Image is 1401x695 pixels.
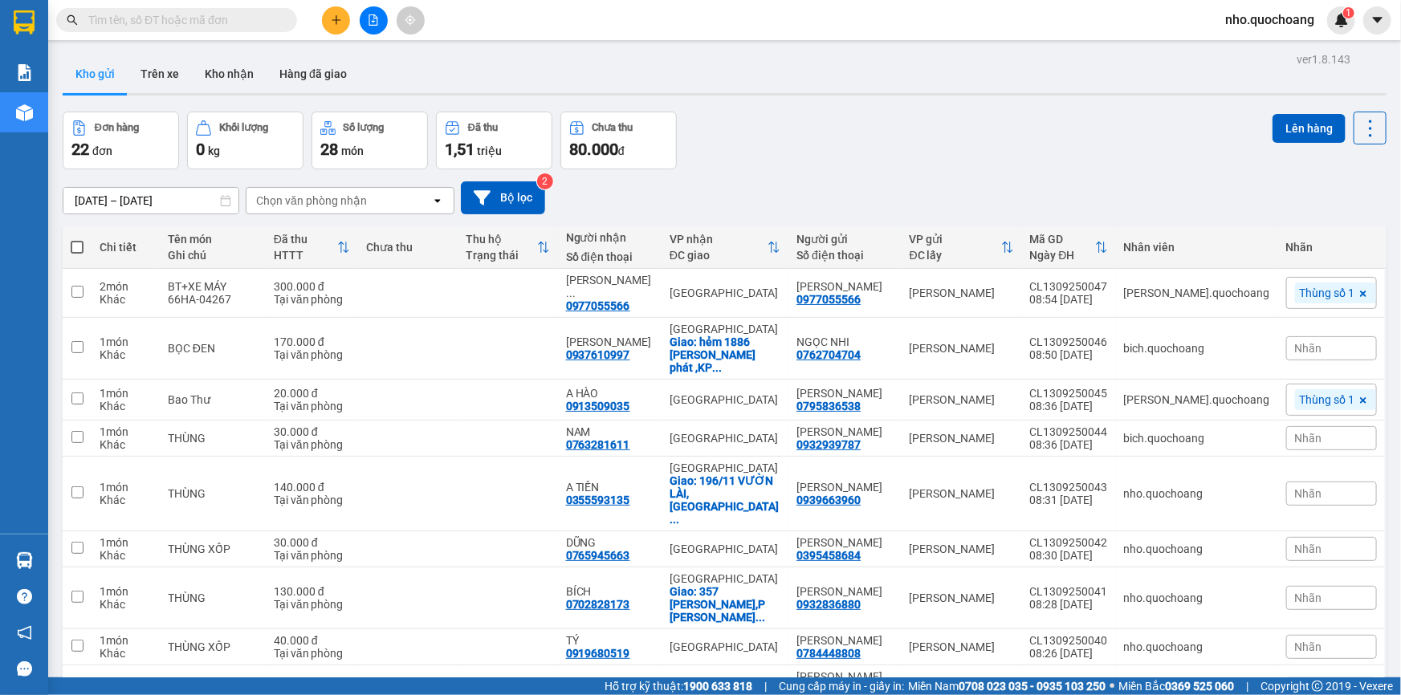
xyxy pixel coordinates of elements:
[618,144,625,157] span: đ
[168,640,258,653] div: THÙNG XỐP
[755,611,765,624] span: ...
[267,55,360,93] button: Hàng đã giao
[274,387,350,400] div: 20.000 đ
[274,598,350,611] div: Tại văn phòng
[796,549,861,562] div: 0395458684
[1295,487,1322,500] span: Nhãn
[468,122,498,133] div: Đã thu
[63,188,238,213] input: Select a date range.
[274,233,337,246] div: Đã thu
[670,393,780,406] div: [GEOGRAPHIC_DATA]
[477,144,502,157] span: triệu
[1030,494,1108,506] div: 08:31 [DATE]
[566,335,654,348] div: NGỌC HOA
[445,140,474,159] span: 1,51
[1300,392,1355,407] span: Thùng số 1
[1030,348,1108,361] div: 08:50 [DATE]
[796,293,861,306] div: 0977055566
[670,249,768,262] div: ĐC giao
[100,598,152,611] div: Khác
[1124,393,1270,406] div: tim.quochoang
[168,342,258,355] div: BỌC ĐEN
[100,677,152,689] div: 1 món
[1124,287,1270,299] div: tim.quochoang
[796,233,893,246] div: Người gửi
[168,280,258,293] div: BT+XE MÁY
[368,14,379,26] span: file-add
[100,585,152,598] div: 1 món
[1273,114,1346,143] button: Lên hàng
[566,598,630,611] div: 0702828173
[16,104,33,121] img: warehouse-icon
[1030,585,1108,598] div: CL1309250041
[910,640,1014,653] div: [PERSON_NAME]
[1124,487,1270,500] div: nho.quochoang
[1300,286,1355,300] span: Thùng số 1
[274,425,350,438] div: 30.000 đ
[100,387,152,400] div: 1 món
[910,591,1014,604] div: [PERSON_NAME]
[566,549,630,562] div: 0765945663
[670,335,780,374] div: Giao: hẻm 1886 Huỳnh tấn phát ,KP 11,thị trấn nhà bè
[168,591,258,604] div: THÙNG
[796,494,861,506] div: 0939663960
[466,249,536,262] div: Trạng thái
[168,432,258,445] div: THÙNG
[566,647,630,660] div: 0919680519
[662,226,788,269] th: Toggle SortBy
[63,55,128,93] button: Kho gửi
[63,112,179,169] button: Đơn hàng22đơn
[17,589,32,604] span: question-circle
[466,233,536,246] div: Thu hộ
[187,112,303,169] button: Khối lượng0kg
[910,342,1014,355] div: [PERSON_NAME]
[670,543,780,555] div: [GEOGRAPHIC_DATA]
[168,487,258,500] div: THÙNG
[670,461,780,474] div: [GEOGRAPHIC_DATA]
[569,140,618,159] span: 80.000
[1246,677,1248,695] span: |
[256,193,367,209] div: Chọn văn phòng nhận
[1212,10,1327,30] span: nho.quochoang
[796,387,893,400] div: HỒ THANH HÙNG ANH
[71,140,89,159] span: 22
[341,144,364,157] span: món
[16,64,33,81] img: solution-icon
[168,233,258,246] div: Tên món
[566,425,654,438] div: NAM
[1030,280,1108,293] div: CL1309250047
[274,280,350,293] div: 300.000 đ
[100,494,152,506] div: Khác
[796,634,893,647] div: HUỲNH VĂN THÀNH
[566,677,654,689] div: KHANH
[168,249,258,262] div: Ghi chú
[67,14,78,26] span: search
[1286,241,1377,254] div: Nhãn
[100,280,152,293] div: 2 món
[100,634,152,647] div: 1 món
[16,552,33,569] img: warehouse-icon
[168,293,258,306] div: 66HA-04267
[320,140,338,159] span: 28
[274,647,350,660] div: Tại văn phòng
[670,474,780,526] div: Giao: 196/11 VƯỜN LÀI,P TÂN THÀNH,TÂN PHÚ
[1030,481,1108,494] div: CL1309250043
[1030,400,1108,413] div: 08:36 [DATE]
[274,634,350,647] div: 40.000 đ
[312,112,428,169] button: Số lượng28món
[219,122,268,133] div: Khối lượng
[192,55,267,93] button: Kho nhận
[959,680,1106,693] strong: 0708 023 035 - 0935 103 250
[168,393,258,406] div: Bao Thư
[1030,249,1095,262] div: Ngày ĐH
[1370,13,1385,27] span: caret-down
[100,481,152,494] div: 1 món
[712,361,722,374] span: ...
[274,438,350,451] div: Tại văn phòng
[1346,7,1351,18] span: 1
[566,299,630,312] div: 0977055566
[322,6,350,35] button: plus
[274,293,350,306] div: Tại văn phòng
[1312,681,1323,692] span: copyright
[902,226,1022,269] th: Toggle SortBy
